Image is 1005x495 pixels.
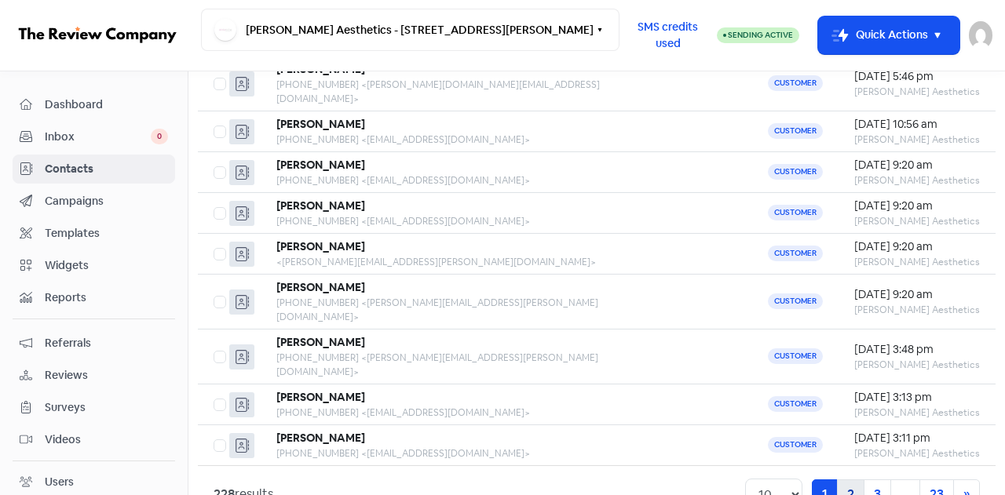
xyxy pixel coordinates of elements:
a: SMS credits used [619,26,717,42]
b: [PERSON_NAME] [276,335,365,349]
a: Reviews [13,361,175,390]
a: Videos [13,425,175,454]
a: Referrals [13,329,175,358]
div: [PHONE_NUMBER] <[EMAIL_ADDRESS][DOMAIN_NAME]> [276,173,649,187]
span: Contacts [45,161,168,177]
span: Customer [768,437,823,453]
span: 0 [151,129,168,144]
b: [PERSON_NAME] [276,280,365,294]
span: Customer [768,123,823,139]
span: Customer [768,75,823,91]
span: Inbox [45,129,151,145]
div: Users [45,474,74,490]
span: Customer [768,396,823,412]
div: <[PERSON_NAME][EMAIL_ADDRESS][PERSON_NAME][DOMAIN_NAME]> [276,255,649,269]
div: [PHONE_NUMBER] <[PERSON_NAME][EMAIL_ADDRESS][PERSON_NAME][DOMAIN_NAME]> [276,351,649,379]
div: [PHONE_NUMBER] <[EMAIL_ADDRESS][DOMAIN_NAME]> [276,214,649,228]
div: [PERSON_NAME] Aesthetics [854,358,980,372]
div: [DATE] 9:20 am [854,286,980,303]
b: [PERSON_NAME] [276,117,365,131]
span: Reports [45,289,168,306]
div: [PERSON_NAME] Aesthetics [854,255,980,269]
button: Quick Actions [818,16,959,54]
a: Dashboard [13,90,175,119]
img: User [969,21,992,49]
div: [PERSON_NAME] Aesthetics [854,133,980,147]
span: Widgets [45,257,168,274]
b: [PERSON_NAME] [276,198,365,213]
div: [DATE] 9:20 am [854,198,980,214]
div: [PHONE_NUMBER] <[EMAIL_ADDRESS][DOMAIN_NAME]> [276,133,649,147]
a: Reports [13,283,175,312]
div: [PERSON_NAME] Aesthetics [854,406,980,420]
div: [DATE] 9:20 am [854,157,980,173]
div: [PHONE_NUMBER] <[PERSON_NAME][DOMAIN_NAME][EMAIL_ADDRESS][DOMAIN_NAME]> [276,78,649,106]
a: Campaigns [13,187,175,216]
b: [PERSON_NAME] [276,239,365,253]
a: Inbox 0 [13,122,175,151]
div: [DATE] 10:56 am [854,116,980,133]
a: Templates [13,219,175,248]
span: Customer [768,293,823,309]
div: [DATE] 3:11 pm [854,430,980,446]
b: [PERSON_NAME] [276,431,365,445]
div: [DATE] 9:20 am [854,238,980,255]
span: Customer [768,164,823,180]
div: [DATE] 3:48 pm [854,341,980,358]
span: Customer [768,348,823,364]
button: [PERSON_NAME] Aesthetics - [STREET_ADDRESS][PERSON_NAME] [201,9,619,51]
a: Widgets [13,251,175,280]
span: Campaigns [45,193,168,209]
span: Customer [768,205,823,220]
div: [PERSON_NAME] Aesthetics [854,173,980,187]
span: Videos [45,431,168,448]
b: [PERSON_NAME] [276,158,365,172]
span: Surveys [45,399,168,416]
span: Customer [768,246,823,261]
div: [PERSON_NAME] Aesthetics [854,214,980,228]
div: [PERSON_NAME] Aesthetics [854,303,980,317]
span: Reviews [45,367,168,384]
div: [PERSON_NAME] Aesthetics [854,85,980,99]
div: [DATE] 3:13 pm [854,389,980,406]
div: [PHONE_NUMBER] <[EMAIL_ADDRESS][DOMAIN_NAME]> [276,406,649,420]
span: Dashboard [45,96,168,113]
div: [PERSON_NAME] Aesthetics [854,446,980,460]
span: Sending Active [728,30,793,40]
div: [PHONE_NUMBER] <[EMAIL_ADDRESS][DOMAIN_NAME]> [276,446,649,460]
a: Surveys [13,393,175,422]
a: Sending Active [717,26,799,45]
span: SMS credits used [633,19,703,52]
span: Referrals [45,335,168,351]
span: Templates [45,225,168,242]
div: [PHONE_NUMBER] <[PERSON_NAME][EMAIL_ADDRESS][PERSON_NAME][DOMAIN_NAME]> [276,296,649,324]
a: Contacts [13,155,175,184]
b: [PERSON_NAME] [276,390,365,404]
div: [DATE] 5:46 pm [854,68,980,85]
